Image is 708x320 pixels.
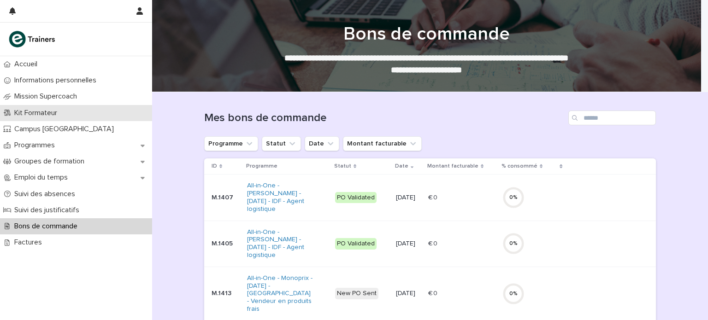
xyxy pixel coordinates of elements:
[11,92,84,101] p: Mission Supercoach
[247,274,313,313] a: All-in-One - Monoprix - [DATE] - [GEOGRAPHIC_DATA] - Vendeur en produits frais
[11,125,121,134] p: Campus [GEOGRAPHIC_DATA]
[204,111,565,125] h1: Mes bons de commande
[212,290,240,297] p: M.1413
[247,182,313,213] a: All-in-One - [PERSON_NAME] - [DATE] - IDF - Agent logistique
[204,175,656,221] tr: M.1407All-in-One - [PERSON_NAME] - [DATE] - IDF - Agent logistique PO Validated[DATE]€ 0€ 0 0%
[428,238,439,248] p: € 0
[334,161,351,171] p: Statut
[428,288,439,297] p: € 0
[7,30,58,48] img: K0CqGN7SDeD6s4JG8KQk
[212,161,217,171] p: ID
[212,240,240,248] p: M.1405
[11,173,75,182] p: Emploi du temps
[246,161,277,171] p: Programme
[568,111,656,125] input: Search
[11,76,104,85] p: Informations personnelles
[11,190,83,198] p: Suivi des absences
[262,136,301,151] button: Statut
[335,192,377,204] div: PO Validated
[502,291,525,297] div: 0 %
[11,238,49,247] p: Factures
[11,222,85,231] p: Bons de commande
[212,194,240,202] p: M.1407
[335,288,378,299] div: New PO Sent
[427,161,478,171] p: Montant facturable
[396,240,421,248] p: [DATE]
[11,60,45,69] p: Accueil
[11,157,92,166] p: Groupes de formation
[335,238,377,250] div: PO Validated
[428,192,439,202] p: € 0
[395,161,408,171] p: Date
[343,136,422,151] button: Montant facturable
[396,290,421,297] p: [DATE]
[11,109,65,117] p: Kit Formateur
[204,136,258,151] button: Programme
[11,141,62,150] p: Programmes
[204,221,656,267] tr: M.1405All-in-One - [PERSON_NAME] - [DATE] - IDF - Agent logistique PO Validated[DATE]€ 0€ 0 0%
[501,161,537,171] p: % consommé
[396,194,421,202] p: [DATE]
[502,240,525,247] div: 0 %
[502,194,525,201] div: 0 %
[247,228,313,259] a: All-in-One - [PERSON_NAME] - [DATE] - IDF - Agent logistique
[201,23,652,45] h1: Bons de commande
[11,206,87,215] p: Suivi des justificatifs
[305,136,339,151] button: Date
